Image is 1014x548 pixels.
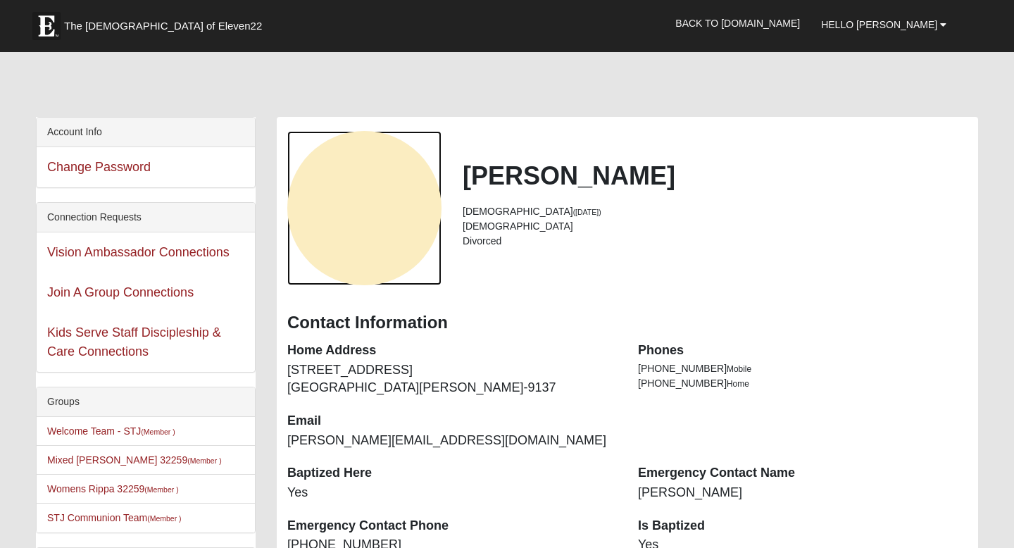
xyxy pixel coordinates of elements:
li: [PHONE_NUMBER] [638,361,968,376]
div: Account Info [37,118,255,147]
img: Eleven22 logo [32,12,61,40]
span: Mobile [727,364,751,374]
small: ([DATE]) [573,208,601,216]
dt: Baptized Here [287,464,617,482]
a: Vision Ambassador Connections [47,245,230,259]
li: [PHONE_NUMBER] [638,376,968,391]
li: Divorced [463,234,968,249]
h3: Contact Information [287,313,968,333]
dd: [PERSON_NAME] [638,484,968,502]
dt: Home Address [287,342,617,360]
dt: Email [287,412,617,430]
a: The [DEMOGRAPHIC_DATA] of Eleven22 [25,5,307,40]
dd: [PERSON_NAME][EMAIL_ADDRESS][DOMAIN_NAME] [287,432,617,450]
h2: [PERSON_NAME] [463,161,968,191]
a: Kids Serve Staff Discipleship & Care Connections [47,325,221,359]
span: Hello [PERSON_NAME] [821,19,937,30]
dd: Yes [287,484,617,502]
a: Mixed [PERSON_NAME] 32259(Member ) [47,454,222,466]
a: Welcome Team - STJ(Member ) [47,425,175,437]
a: View Fullsize Photo [287,131,442,285]
dt: Phones [638,342,968,360]
a: Change Password [47,160,151,174]
small: (Member ) [147,514,181,523]
dt: Is Baptized [638,517,968,535]
li: [DEMOGRAPHIC_DATA] [463,204,968,219]
dd: [STREET_ADDRESS] [GEOGRAPHIC_DATA][PERSON_NAME]-9137 [287,361,617,397]
small: (Member ) [187,456,221,465]
div: Connection Requests [37,203,255,232]
small: (Member ) [141,428,175,436]
a: Back to [DOMAIN_NAME] [665,6,810,41]
a: STJ Communion Team(Member ) [47,512,182,523]
dt: Emergency Contact Phone [287,517,617,535]
span: Home [727,379,749,389]
li: [DEMOGRAPHIC_DATA] [463,219,968,234]
div: Groups [37,387,255,417]
span: The [DEMOGRAPHIC_DATA] of Eleven22 [64,19,262,33]
a: Womens Rippa 32259(Member ) [47,483,179,494]
small: (Member ) [144,485,178,494]
a: Join A Group Connections [47,285,194,299]
a: Hello [PERSON_NAME] [810,7,957,42]
dt: Emergency Contact Name [638,464,968,482]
